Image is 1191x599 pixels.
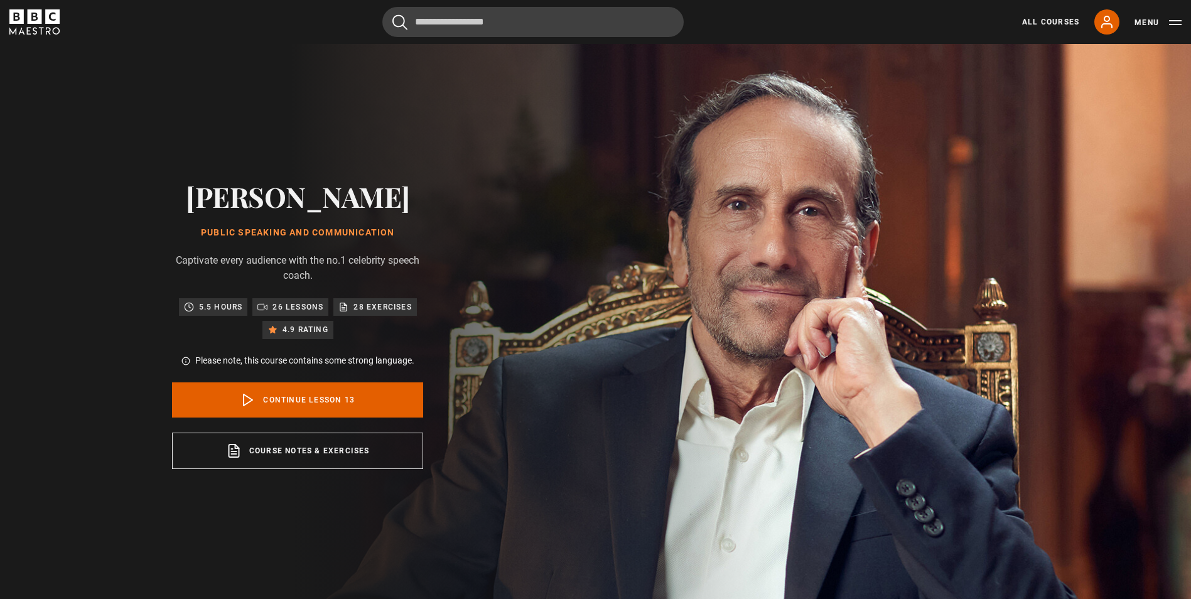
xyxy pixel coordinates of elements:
a: All Courses [1022,16,1079,28]
p: 5.5 hours [199,301,243,313]
svg: BBC Maestro [9,9,60,35]
p: 4.9 rating [283,323,328,336]
h1: Public Speaking and Communication [172,228,423,238]
button: Toggle navigation [1134,16,1182,29]
p: Please note, this course contains some strong language. [195,354,414,367]
p: 26 lessons [272,301,323,313]
h2: [PERSON_NAME] [172,180,423,212]
button: Submit the search query [392,14,407,30]
a: Continue lesson 13 [172,382,423,418]
a: Course notes & exercises [172,433,423,469]
input: Search [382,7,684,37]
p: 28 exercises [353,301,411,313]
p: Captivate every audience with the no.1 celebrity speech coach. [172,253,423,283]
